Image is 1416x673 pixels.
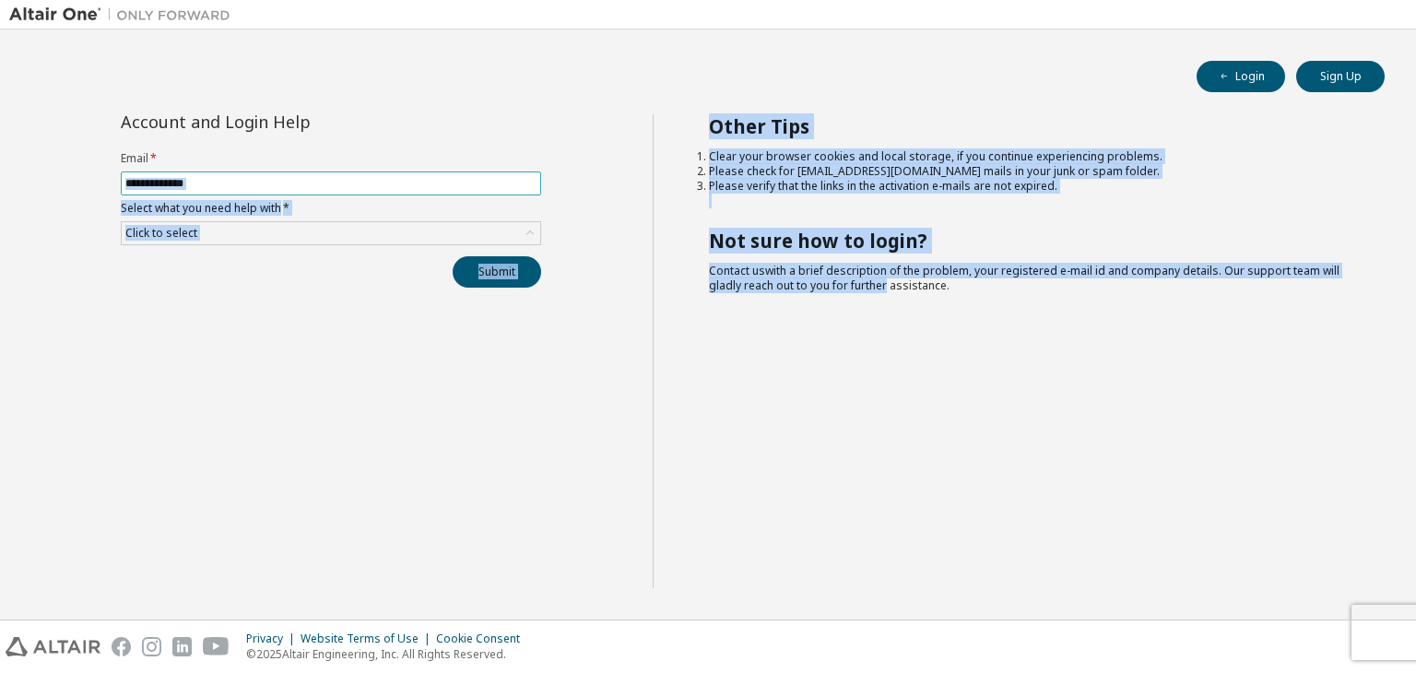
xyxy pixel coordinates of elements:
button: Submit [453,256,541,288]
button: Login [1197,61,1285,92]
li: Please verify that the links in the activation e-mails are not expired. [709,179,1352,194]
img: facebook.svg [112,637,131,656]
div: Privacy [246,632,301,646]
li: Clear your browser cookies and local storage, if you continue experiencing problems. [709,149,1352,164]
h2: Other Tips [709,114,1352,138]
div: Click to select [122,222,540,244]
li: Please check for [EMAIL_ADDRESS][DOMAIN_NAME] mails in your junk or spam folder. [709,164,1352,179]
div: Website Terms of Use [301,632,436,646]
label: Select what you need help with [121,201,541,216]
div: Account and Login Help [121,114,457,129]
img: altair_logo.svg [6,637,100,656]
img: Altair One [9,6,240,24]
a: Contact us [709,263,765,278]
img: youtube.svg [203,637,230,656]
div: Cookie Consent [436,632,531,646]
img: linkedin.svg [172,637,192,656]
img: instagram.svg [142,637,161,656]
label: Email [121,151,541,166]
div: Click to select [125,226,197,241]
p: © 2025 Altair Engineering, Inc. All Rights Reserved. [246,646,531,662]
button: Sign Up [1296,61,1385,92]
h2: Not sure how to login? [709,229,1352,253]
span: with a brief description of the problem, your registered e-mail id and company details. Our suppo... [709,263,1339,293]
